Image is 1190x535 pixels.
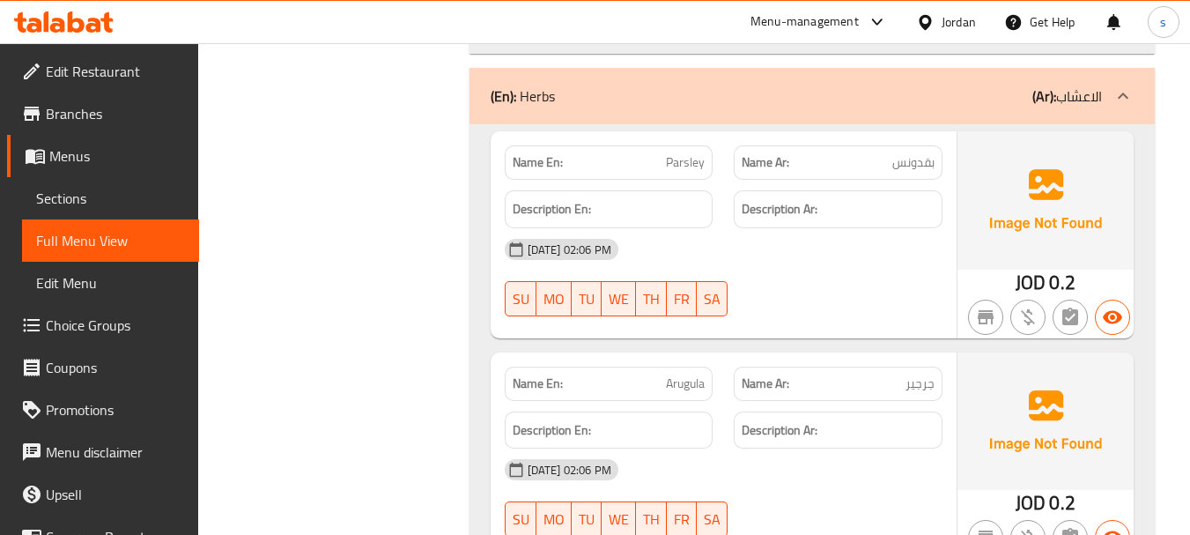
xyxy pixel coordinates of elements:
span: Arugula [666,375,705,393]
b: (Ar): [1032,83,1056,109]
b: (En): [491,83,516,109]
button: TU [572,281,602,316]
strong: Name En: [513,153,563,172]
img: Ae5nvW7+0k+MAAAAAElFTkSuQmCC [957,131,1134,269]
span: TH [643,286,660,312]
button: SA [697,281,728,316]
span: s [1160,12,1166,32]
a: Upsell [7,473,199,516]
a: Coupons [7,346,199,389]
span: TH [643,507,660,532]
span: JOD [1016,486,1046,520]
div: (En): Herbs(Ar):الاعشاب [469,68,1155,124]
span: Upsell [46,484,185,505]
strong: Name Ar: [742,153,789,172]
strong: Description En: [513,198,591,220]
span: 0.2 [1049,265,1075,300]
span: Menu disclaimer [46,442,185,463]
span: TU [579,507,595,532]
strong: Description Ar: [742,420,817,442]
span: Coupons [46,357,185,378]
span: FR [674,507,690,532]
a: Edit Menu [22,262,199,304]
span: جرجير [905,375,935,393]
span: [DATE] 02:06 PM [521,462,618,479]
span: SU [513,507,529,532]
a: Edit Restaurant [7,50,199,93]
span: Menus [49,145,185,167]
strong: Description En: [513,420,591,442]
span: Edit Restaurant [46,61,185,82]
span: SA [704,507,721,532]
a: Branches [7,93,199,135]
span: SA [704,286,721,312]
a: Promotions [7,389,199,431]
span: Edit Menu [36,272,185,294]
div: Menu-management [750,11,859,33]
button: Available [1095,300,1130,335]
strong: Description Ar: [742,198,817,220]
button: WE [602,281,636,316]
span: 0.2 [1049,486,1075,520]
a: Full Menu View [22,219,199,262]
span: TU [579,286,595,312]
p: Herbs [491,85,555,107]
div: Jordan [942,12,976,32]
button: Not has choices [1053,300,1088,335]
a: Sections [22,177,199,219]
span: FR [674,286,690,312]
span: Promotions [46,399,185,420]
span: SU [513,286,529,312]
button: TH [636,281,667,316]
span: Choice Groups [46,315,185,336]
img: Ae5nvW7+0k+MAAAAAElFTkSuQmCC [957,353,1134,490]
button: SU [505,281,536,316]
button: Purchased item [1010,300,1046,335]
button: Not branch specific item [968,300,1003,335]
span: JOD [1016,265,1046,300]
button: MO [536,281,572,316]
strong: Name En: [513,375,563,393]
span: WE [609,286,629,312]
a: Choice Groups [7,304,199,346]
a: Menu disclaimer [7,431,199,473]
span: Parsley [666,153,705,172]
span: WE [609,507,629,532]
span: [DATE] 02:06 PM [521,241,618,258]
strong: Name Ar: [742,375,789,393]
span: Branches [46,103,185,124]
span: Full Menu View [36,230,185,251]
span: MO [543,286,565,312]
span: بقدونس [892,153,935,172]
a: Menus [7,135,199,177]
span: MO [543,507,565,532]
p: الاعشاب [1032,85,1102,107]
span: Sections [36,188,185,209]
button: FR [667,281,697,316]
